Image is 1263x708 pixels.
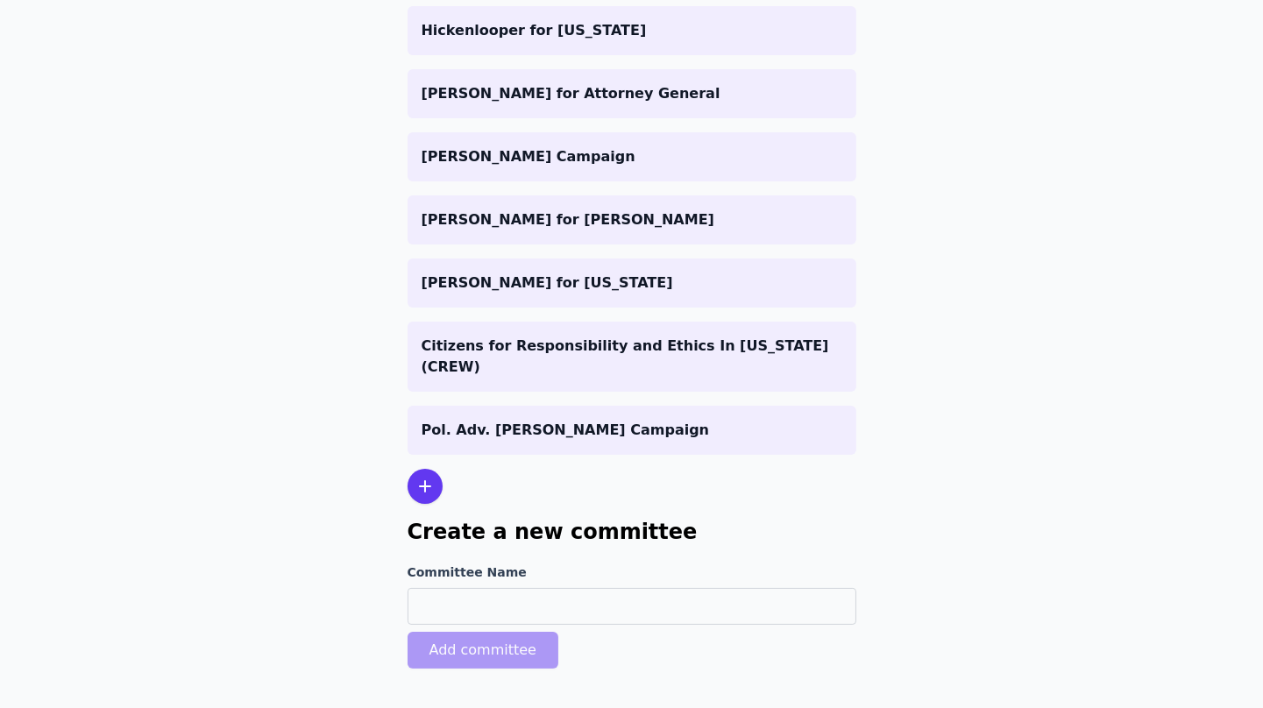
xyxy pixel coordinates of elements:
p: [PERSON_NAME] Campaign [422,146,842,167]
p: [PERSON_NAME] for [PERSON_NAME] [422,209,842,230]
a: Citizens for Responsibility and Ethics In [US_STATE] (CREW) [408,322,856,392]
p: Hickenlooper for [US_STATE] [422,20,842,41]
p: [PERSON_NAME] for [US_STATE] [422,273,842,294]
label: Committee Name [408,563,856,581]
a: Pol. Adv. [PERSON_NAME] Campaign [408,406,856,455]
a: [PERSON_NAME] for Attorney General [408,69,856,118]
a: Hickenlooper for [US_STATE] [408,6,856,55]
h1: Create a new committee [408,518,856,546]
p: Pol. Adv. [PERSON_NAME] Campaign [422,420,842,441]
a: [PERSON_NAME] for [PERSON_NAME] [408,195,856,244]
p: [PERSON_NAME] for Attorney General [422,83,842,104]
a: [PERSON_NAME] for [US_STATE] [408,258,856,308]
a: [PERSON_NAME] Campaign [408,132,856,181]
p: Citizens for Responsibility and Ethics In [US_STATE] (CREW) [422,336,842,378]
